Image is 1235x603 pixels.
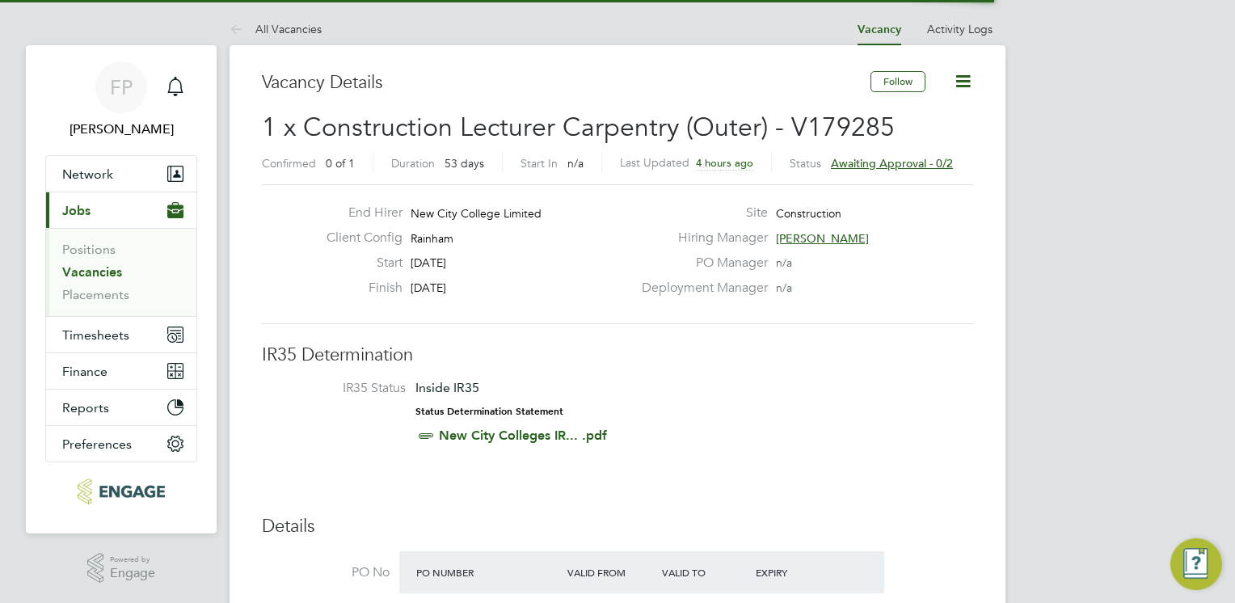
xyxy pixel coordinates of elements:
a: Vacancies [62,264,122,280]
span: [DATE] [411,280,446,295]
img: morganhunt-logo-retina.png [78,479,164,504]
label: Start In [521,156,558,171]
label: Finish [314,280,403,297]
span: FP [110,77,133,98]
strong: Status Determination Statement [415,406,563,417]
button: Timesheets [46,317,196,352]
label: PO No [262,564,390,581]
span: Engage [110,567,155,580]
a: Positions [62,242,116,257]
h3: Vacancy Details [262,71,870,95]
span: Powered by [110,553,155,567]
span: Inside IR35 [415,380,479,395]
label: Last Updated [620,155,689,170]
label: Client Config [314,230,403,247]
label: Duration [391,156,435,171]
button: Preferences [46,426,196,462]
a: Vacancy [858,23,901,36]
button: Jobs [46,192,196,228]
span: 1 x Construction Lecturer Carpentry (Outer) - V179285 [262,112,895,143]
label: Start [314,255,403,272]
span: 53 days [445,156,484,171]
label: Deployment Manager [632,280,768,297]
span: New City College Limited [411,206,542,221]
label: IR35 Status [278,380,406,397]
a: All Vacancies [230,22,322,36]
a: FP[PERSON_NAME] [45,61,197,139]
label: PO Manager [632,255,768,272]
label: Site [632,205,768,221]
button: Finance [46,353,196,389]
button: Engage Resource Center [1170,538,1222,590]
span: n/a [776,280,792,295]
span: 4 hours ago [696,156,753,170]
span: Timesheets [62,327,129,343]
span: Finance [62,364,107,379]
button: Follow [870,71,925,92]
div: Valid From [563,558,658,587]
span: Awaiting approval - 0/2 [831,156,953,171]
span: Reports [62,400,109,415]
span: Construction [776,206,841,221]
a: Go to home page [45,479,197,504]
span: n/a [776,255,792,270]
label: Hiring Manager [632,230,768,247]
span: Jobs [62,203,91,218]
span: Frank Pocock [45,120,197,139]
label: Confirmed [262,156,316,171]
h3: Details [262,515,973,538]
nav: Main navigation [26,45,217,533]
span: n/a [567,156,584,171]
span: 0 of 1 [326,156,355,171]
button: Network [46,156,196,192]
div: Expiry [752,558,846,587]
div: PO Number [412,558,563,587]
label: Status [790,156,821,171]
div: Valid To [658,558,752,587]
button: Reports [46,390,196,425]
span: [DATE] [411,255,446,270]
a: Powered byEngage [87,553,156,584]
div: Jobs [46,228,196,316]
label: End Hirer [314,205,403,221]
h3: IR35 Determination [262,344,973,367]
span: [PERSON_NAME] [776,231,869,246]
span: Network [62,167,113,182]
a: Placements [62,287,129,302]
span: Preferences [62,436,132,452]
span: Rainham [411,231,453,246]
a: New City Colleges IR... .pdf [439,428,607,443]
a: Activity Logs [927,22,993,36]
